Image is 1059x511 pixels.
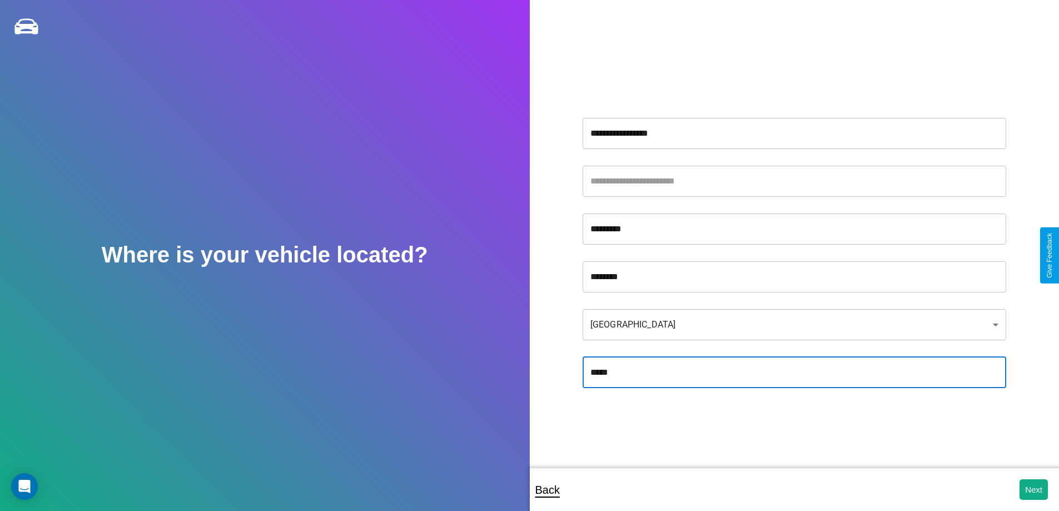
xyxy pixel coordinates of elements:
[1020,479,1048,500] button: Next
[1046,233,1053,278] div: Give Feedback
[583,309,1006,340] div: [GEOGRAPHIC_DATA]
[535,480,560,500] p: Back
[102,242,428,267] h2: Where is your vehicle located?
[11,473,38,500] div: Open Intercom Messenger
